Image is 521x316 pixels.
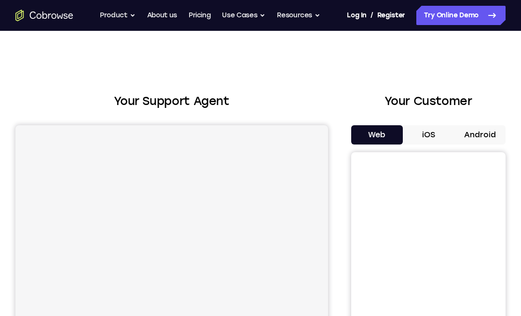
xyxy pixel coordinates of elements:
button: iOS [403,125,454,145]
button: Android [454,125,506,145]
h2: Your Support Agent [15,92,328,110]
button: Web [351,125,403,145]
a: Try Online Demo [416,6,506,25]
a: Pricing [189,6,211,25]
button: Product [100,6,136,25]
button: Use Cases [222,6,265,25]
a: Go to the home page [15,10,73,21]
a: Register [377,6,405,25]
span: / [370,10,373,21]
a: About us [147,6,177,25]
h2: Your Customer [351,92,506,110]
button: Resources [277,6,320,25]
a: Log In [347,6,366,25]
